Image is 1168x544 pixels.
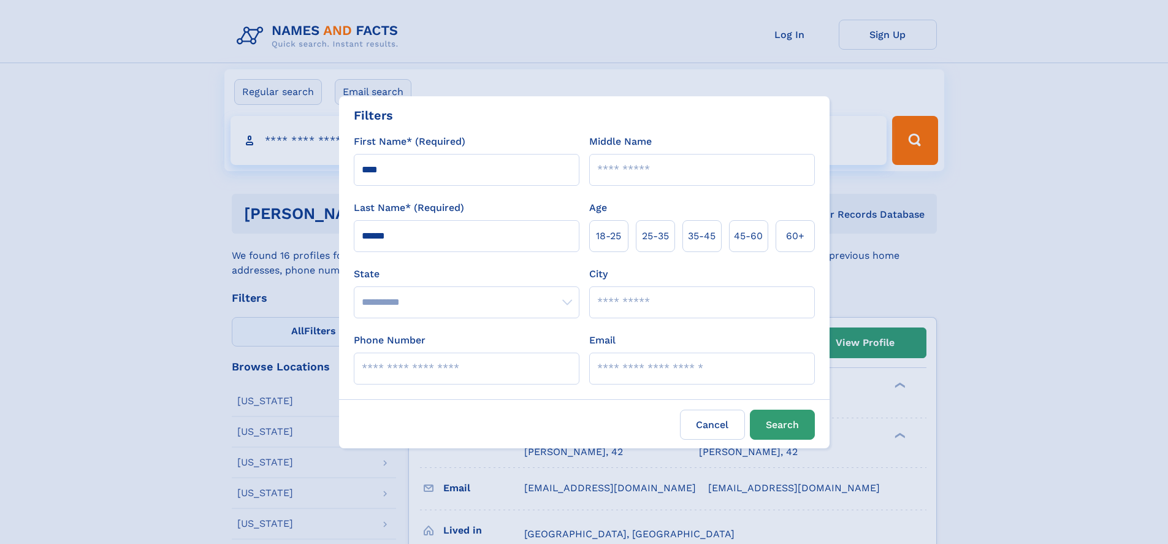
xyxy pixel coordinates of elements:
label: Age [589,201,607,215]
span: 18‑25 [596,229,621,243]
label: City [589,267,608,282]
div: Filters [354,106,393,125]
label: Email [589,333,616,348]
label: Phone Number [354,333,426,348]
label: First Name* (Required) [354,134,465,149]
label: State [354,267,579,282]
button: Search [750,410,815,440]
span: 60+ [786,229,804,243]
span: 25‑35 [642,229,669,243]
span: 45‑60 [734,229,763,243]
span: 35‑45 [688,229,716,243]
label: Cancel [680,410,745,440]
label: Last Name* (Required) [354,201,464,215]
label: Middle Name [589,134,652,149]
